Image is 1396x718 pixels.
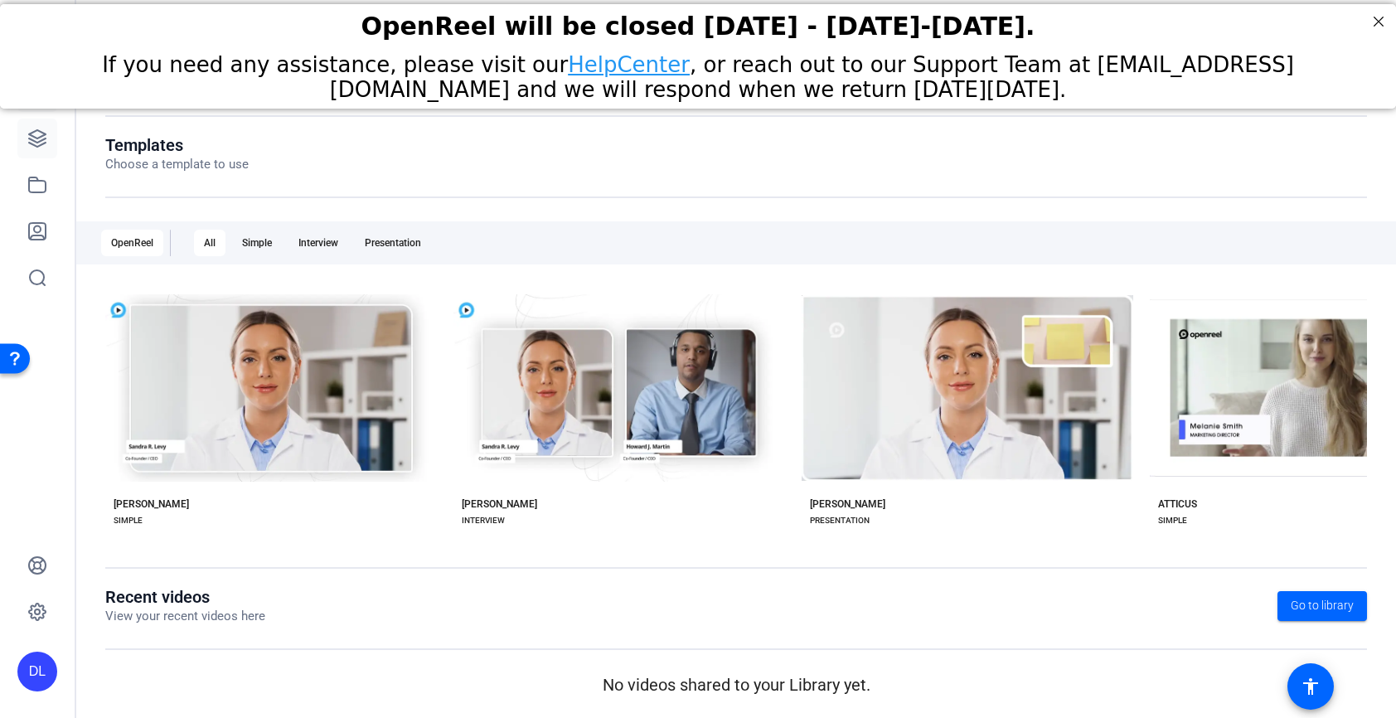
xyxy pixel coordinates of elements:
div: [PERSON_NAME] [462,497,537,511]
div: Simple [232,230,282,256]
a: HelpCenter [568,48,690,73]
div: All [194,230,225,256]
div: INTERVIEW [462,514,505,527]
p: No videos shared to your Library yet. [105,672,1367,697]
div: SIMPLE [114,514,143,527]
div: SIMPLE [1158,514,1187,527]
p: Choose a template to use [105,155,249,174]
div: OpenReel will be closed [DATE] - [DATE]-[DATE]. [21,7,1375,36]
span: Go to library [1291,597,1354,614]
p: View your recent videos here [105,607,265,626]
a: Go to library [1277,591,1367,621]
div: OpenReel [101,230,163,256]
div: Presentation [355,230,431,256]
div: DL [17,652,57,691]
span: If you need any assistance, please visit our , or reach out to our Support Team at [EMAIL_ADDRESS... [102,48,1294,98]
h1: Recent videos [105,587,265,607]
div: [PERSON_NAME] [114,497,189,511]
div: [PERSON_NAME] [810,497,885,511]
div: Interview [288,230,348,256]
div: PRESENTATION [810,514,870,527]
mat-icon: accessibility [1301,677,1321,696]
h1: Templates [105,135,249,155]
div: ATTICUS [1158,497,1197,511]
